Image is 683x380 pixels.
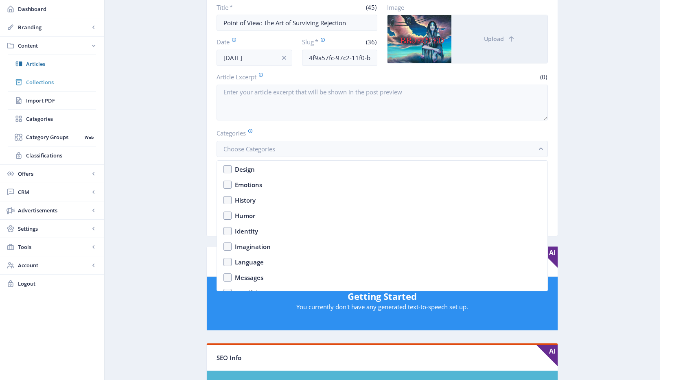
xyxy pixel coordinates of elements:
[18,206,90,214] span: Advertisements
[26,60,96,68] span: Articles
[215,290,549,303] h5: Getting Started
[8,128,96,146] a: Category GroupsWeb
[223,145,275,153] span: Choose Categories
[217,3,294,11] label: Title
[235,211,255,221] div: Humor
[217,354,241,362] span: SEO Info
[18,188,90,196] span: CRM
[235,273,263,282] div: Messages
[18,225,90,233] span: Settings
[235,257,264,267] div: Language
[26,151,96,159] span: Classifications
[387,3,541,11] label: Image
[18,23,90,31] span: Branding
[82,133,96,141] nb-badge: Web
[8,146,96,164] a: Classifications
[217,15,377,31] input: Type Article Title ...
[451,15,547,63] button: Upload
[26,78,96,86] span: Collections
[217,72,379,81] label: Article Excerpt
[235,242,271,251] div: Imagination
[484,36,504,42] span: Upload
[235,180,262,190] div: Emotions
[18,243,90,251] span: Tools
[206,246,558,331] app-collection-view: Text-to-Speech
[217,50,292,66] input: Publishing Date
[280,54,288,62] nb-icon: info
[215,303,549,311] p: You currently don't have any generated text-to-speech set up.
[26,96,96,105] span: Import PDF
[26,133,82,141] span: Category Groups
[18,5,98,13] span: Dashboard
[18,170,90,178] span: Offers
[302,50,378,66] input: this-is-how-a-slug-looks-like
[276,50,292,66] button: info
[8,73,96,91] a: Collections
[235,288,271,298] div: Mindfulness
[217,141,548,157] button: Choose Categories
[8,92,96,109] a: Import PDF
[235,164,255,174] div: Design
[235,195,256,205] div: History
[26,115,96,123] span: Categories
[302,37,337,46] label: Slug
[539,73,548,81] span: (0)
[18,261,90,269] span: Account
[8,110,96,128] a: Categories
[365,38,377,46] span: (36)
[536,345,558,366] span: AI
[18,280,98,288] span: Logout
[235,226,258,236] div: Identity
[217,129,541,138] label: Categories
[8,55,96,73] a: Articles
[365,3,377,11] span: (45)
[217,37,286,46] label: Date
[18,41,90,50] span: Content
